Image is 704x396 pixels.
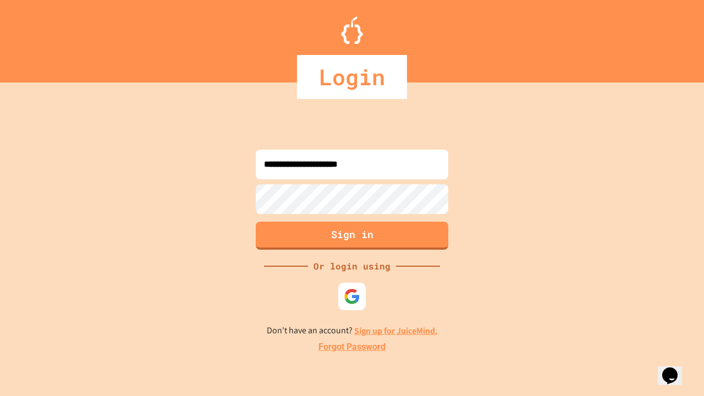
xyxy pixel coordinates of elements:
img: google-icon.svg [344,288,360,305]
p: Don't have an account? [267,324,438,338]
div: Or login using [308,260,396,273]
a: Forgot Password [318,340,386,354]
a: Sign up for JuiceMind. [354,325,438,337]
button: Sign in [256,222,448,250]
div: Login [297,55,407,99]
img: Logo.svg [341,16,363,44]
iframe: chat widget [658,352,693,385]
